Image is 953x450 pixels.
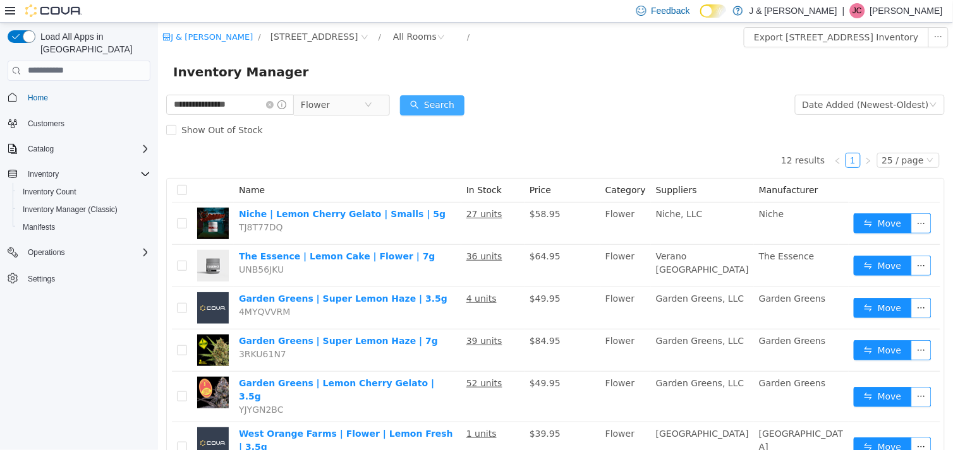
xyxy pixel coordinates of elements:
a: Settings [23,271,60,287]
span: Catalog [23,141,150,157]
span: Manifests [18,220,150,235]
u: 4 units [308,271,339,281]
a: Inventory Manager (Classic) [18,202,123,217]
a: Garden Greens | Lemon Cherry Gelato | 3.5g [81,355,276,379]
button: icon: ellipsis [753,233,774,253]
td: Flower [442,400,493,450]
button: icon: swapMove [696,275,754,295]
button: icon: searchSearch [242,73,307,93]
button: icon: ellipsis [753,191,774,211]
span: Operations [23,245,150,260]
span: Load All Apps in [GEOGRAPHIC_DATA] [35,30,150,56]
nav: Complex example [8,83,150,321]
span: $49.95 [372,271,403,281]
td: Flower [442,349,493,400]
button: icon: swapMove [696,233,754,253]
li: Next Page [703,130,718,145]
u: 27 units [308,186,344,196]
div: All Rooms [235,4,279,23]
span: Customers [23,115,150,131]
a: Garden Greens | Super Lemon Haze | 7g [81,313,280,323]
button: Operations [3,244,155,261]
u: 36 units [308,228,344,239]
img: Garden Greens | Super Lemon Haze | 3.5g placeholder [39,269,71,301]
span: 3RKU61N7 [81,326,128,336]
span: Flower [143,73,172,92]
u: 52 units [308,355,344,365]
span: Inventory [23,167,150,182]
a: The Essence | Lemon Cake | Flower | 7g [81,228,277,239]
button: icon: swapMove [696,364,754,384]
img: Cova [25,4,82,17]
i: icon: info-circle [119,78,128,86]
span: JC [853,3,863,18]
span: Niche [601,186,626,196]
i: icon: down [772,78,779,87]
i: icon: close-circle [108,78,116,86]
i: icon: down [768,134,776,143]
span: / [221,9,223,19]
span: UNB56JKU [81,242,126,252]
span: Garden Greens [601,313,667,323]
span: Home [23,90,150,105]
input: Dark Mode [700,4,727,18]
button: icon: ellipsis [753,275,774,295]
u: 1 units [308,406,339,416]
span: $84.95 [372,313,403,323]
span: Niche, LLC [498,186,545,196]
p: [PERSON_NAME] [870,3,943,18]
span: Garden Greens [601,355,667,365]
span: Inventory Count [23,187,76,197]
img: West Orange Farms | Flower | Lemon Fresh | 3.5g placeholder [39,405,71,436]
img: Garden Greens | Lemon Cherry Gelato | 3.5g hero shot [39,354,71,386]
button: Operations [23,245,70,260]
span: $39.95 [372,406,403,416]
span: Home [28,93,48,103]
span: Show Out of Stock [18,102,110,112]
li: 1 [688,130,703,145]
button: Inventory [3,165,155,183]
td: Flower [442,264,493,307]
a: West Orange Farms | Flower | Lemon Fresh | 3.5g [81,406,295,429]
div: Date Added (Newest-Oldest) [645,73,771,92]
a: Customers [23,116,70,131]
span: / [309,9,312,19]
p: | [842,3,845,18]
img: Garden Greens | Super Lemon Haze | 7g hero shot [39,312,71,343]
span: Settings [28,274,55,284]
span: In Stock [308,162,344,172]
td: Flower [442,180,493,222]
a: icon: shopJ & [PERSON_NAME] [4,9,95,19]
a: Manifests [18,220,60,235]
img: Niche | Lemon Cherry Gelato | Smalls | 5g hero shot [39,185,71,216]
button: Inventory Manager (Classic) [13,201,155,218]
span: $64.95 [372,228,403,239]
span: $58.95 [372,186,403,196]
td: Flower [442,307,493,349]
li: Previous Page [672,130,688,145]
span: Customers [28,119,64,129]
a: Garden Greens | Super Lemon Haze | 3.5g [81,271,289,281]
div: Jared Cooney [850,3,865,18]
span: YJYGN2BC [81,382,126,392]
span: Catalog [28,144,54,154]
button: Catalog [23,141,59,157]
a: Home [23,90,53,105]
span: Inventory [28,169,59,179]
span: Operations [28,247,65,258]
span: [GEOGRAPHIC_DATA] [498,406,591,416]
span: Garden Greens, LLC [498,271,586,281]
a: 1 [688,131,702,145]
span: Inventory Count [18,184,150,199]
span: $49.95 [372,355,403,365]
span: Category [447,162,488,172]
a: Inventory Count [18,184,82,199]
button: icon: swapMove [696,317,754,338]
button: icon: ellipsis [753,317,774,338]
span: [GEOGRAPHIC_DATA] [601,406,685,429]
span: Garden Greens, LLC [498,313,586,323]
i: icon: right [707,134,714,142]
button: icon: swapMove [696,415,754,435]
span: Suppliers [498,162,539,172]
